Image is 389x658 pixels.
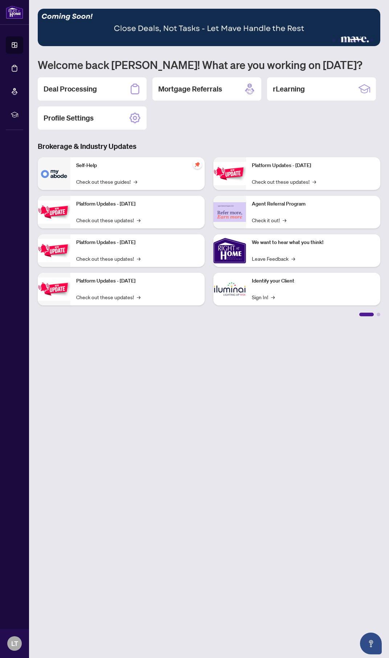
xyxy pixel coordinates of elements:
[350,39,361,42] button: 4
[213,162,246,185] img: Platform Updates - June 23, 2025
[338,39,341,42] button: 2
[344,39,347,42] button: 3
[38,141,380,151] h3: Brokerage & Industry Updates
[283,216,286,224] span: →
[44,84,97,94] h2: Deal Processing
[137,293,140,301] span: →
[76,277,199,285] p: Platform Updates - [DATE]
[38,58,380,72] h1: Welcome back [PERSON_NAME]! What are you working on [DATE]?
[332,39,335,42] button: 1
[370,39,373,42] button: 6
[11,638,18,649] span: LT
[213,202,246,222] img: Agent Referral Program
[76,293,140,301] a: Check out these updates!→
[273,84,305,94] h2: rLearning
[76,239,199,247] p: Platform Updates - [DATE]
[213,273,246,305] img: Identify your Client
[76,216,140,224] a: Check out these updates!→
[291,255,295,263] span: →
[137,216,140,224] span: →
[38,9,380,46] img: Slide 3
[312,178,316,186] span: →
[252,255,295,263] a: Leave Feedback→
[76,162,199,170] p: Self-Help
[134,178,137,186] span: →
[364,39,367,42] button: 5
[193,160,202,169] span: pushpin
[252,239,374,247] p: We want to hear what you think!
[271,293,275,301] span: →
[38,277,70,300] img: Platform Updates - July 8, 2025
[252,216,286,224] a: Check it out!→
[158,84,222,94] h2: Mortgage Referrals
[252,178,316,186] a: Check out these updates!→
[76,200,199,208] p: Platform Updates - [DATE]
[252,200,374,208] p: Agent Referral Program
[213,234,246,267] img: We want to hear what you think!
[76,255,140,263] a: Check out these updates!→
[38,200,70,223] img: Platform Updates - September 16, 2025
[44,113,94,123] h2: Profile Settings
[76,178,137,186] a: Check out these guides!→
[137,255,140,263] span: →
[38,239,70,262] img: Platform Updates - July 21, 2025
[252,277,374,285] p: Identify your Client
[252,162,374,170] p: Platform Updates - [DATE]
[38,157,70,190] img: Self-Help
[360,633,382,654] button: Open asap
[252,293,275,301] a: Sign In!→
[6,5,23,19] img: logo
